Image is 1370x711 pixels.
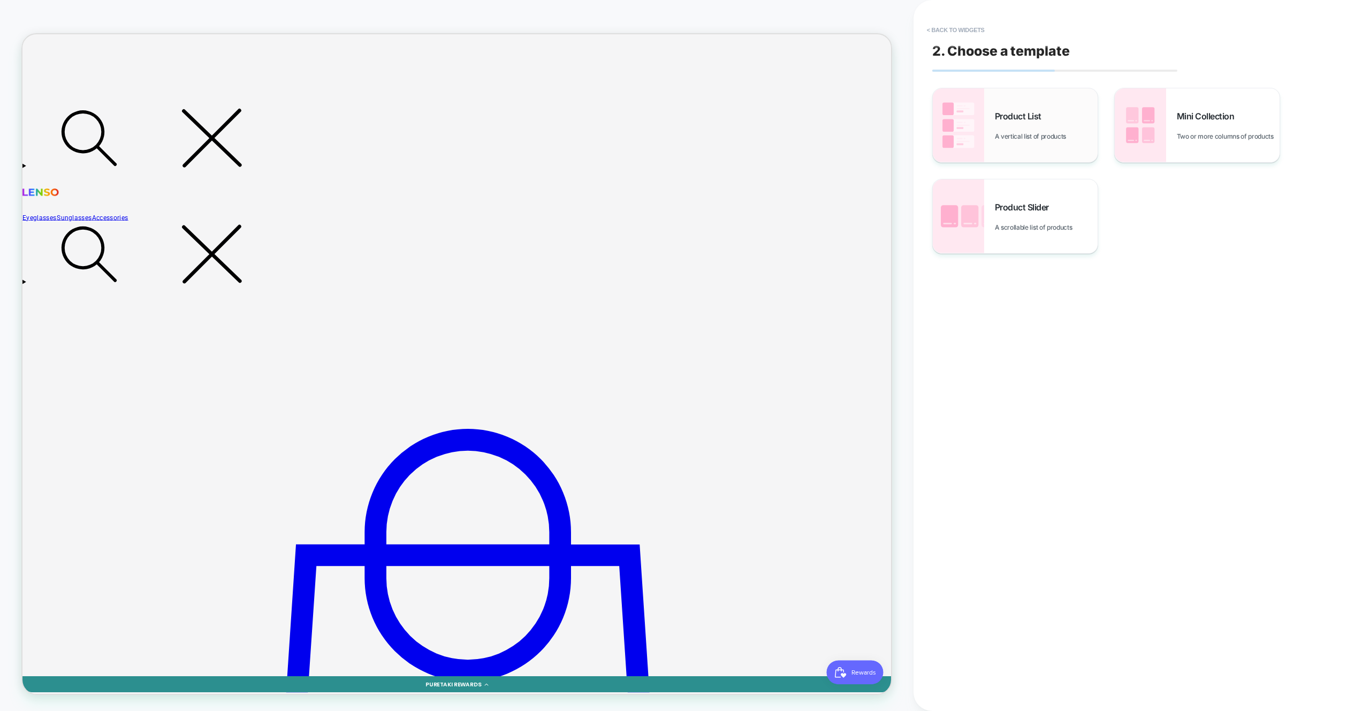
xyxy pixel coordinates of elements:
a: Accessories [93,239,141,251]
span: Two or more columns of products [1177,132,1279,140]
span: A vertical list of products [995,132,1071,140]
a: Sunglasses [45,239,93,251]
span: Mini Collection [1177,111,1240,122]
span: A scrollable list of products [995,223,1078,231]
span: Rewards [33,8,65,24]
span: 2. Choose a template [932,43,1070,59]
button: < Back to widgets [922,21,990,39]
span: Product List [995,111,1047,122]
span: Product Slider [995,202,1054,213]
